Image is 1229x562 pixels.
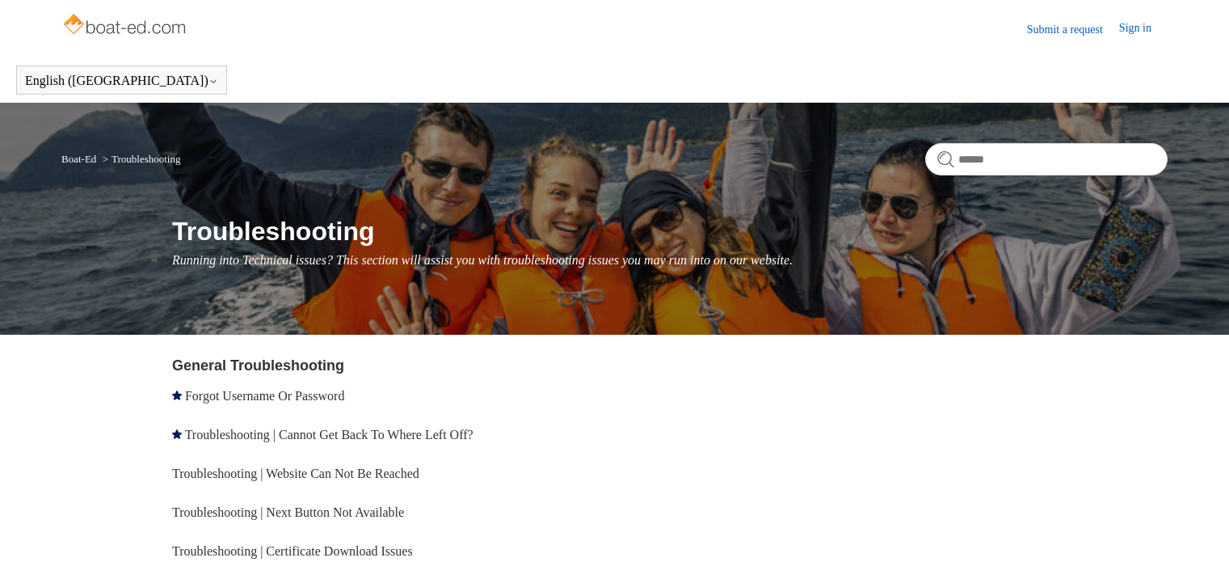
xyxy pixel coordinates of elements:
[172,544,413,558] a: Troubleshooting | Certificate Download Issues
[61,10,190,42] img: Boat-Ed Help Center home page
[925,143,1168,175] input: Search
[25,74,218,88] button: English ([GEOGRAPHIC_DATA])
[185,428,474,442] a: Troubleshooting | Cannot Get Back To Where Left Off?
[99,153,181,165] li: Troubleshooting
[61,153,99,165] li: Boat-Ed
[172,212,1168,251] h1: Troubleshooting
[185,389,344,403] a: Forgot Username Or Password
[172,251,1168,270] p: Running into Technical issues? This section will assist you with troubleshooting issues you may r...
[172,505,404,519] a: Troubleshooting | Next Button Not Available
[1027,21,1119,38] a: Submit a request
[61,153,96,165] a: Boat-Ed
[172,357,344,374] a: General Troubleshooting
[172,467,419,480] a: Troubleshooting | Website Can Not Be Reached
[172,391,182,400] svg: Promoted article
[172,429,182,439] svg: Promoted article
[1119,19,1168,39] a: Sign in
